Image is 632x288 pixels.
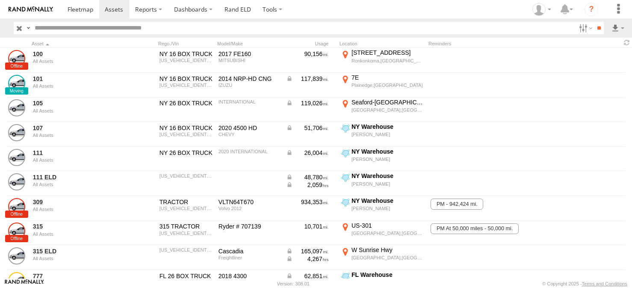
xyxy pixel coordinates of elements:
div: undefined [33,182,116,187]
div: 2020 INTERNATIONAL [219,149,280,154]
div: 90,156 [286,50,329,58]
div: NY Warehouse [351,172,424,180]
div: NY 16 BOX TRUCK [159,75,213,83]
div: NY Warehouse [351,148,424,155]
a: 105 [33,99,116,107]
div: NY Warehouse [351,123,424,131]
div: Ronkonkoma,[GEOGRAPHIC_DATA] [351,58,424,64]
div: Click to Sort [32,41,117,47]
div: Data from Vehicle CANbus [286,173,329,181]
a: 101 [33,75,116,83]
div: [GEOGRAPHIC_DATA],[GEOGRAPHIC_DATA] [351,255,424,261]
span: PM - 942,424 mi. [431,199,483,210]
a: 111 ELD [33,173,116,181]
label: Click to View Current Location [340,222,425,245]
a: 309 [33,198,116,206]
div: [PERSON_NAME] [351,156,424,162]
i: ? [585,3,598,16]
div: NY 16 BOX TRUCK [159,50,213,58]
div: [PERSON_NAME] [351,131,424,137]
div: 3HAEUMML7LL385906 [159,173,213,178]
div: Volvo 2012 [219,206,280,211]
div: FL Warehouse [351,271,424,279]
label: Search Filter Options [576,22,594,34]
div: 2020 4500 HD [219,124,280,132]
div: Version: 308.01 [277,281,310,286]
label: Click to View Current Location [340,246,425,269]
img: rand-logo.svg [9,6,53,12]
div: Data from Vehicle CANbus [286,181,329,189]
div: Location [340,41,425,47]
a: 100 [33,50,116,58]
div: Cascadia [219,247,280,255]
div: [PERSON_NAME] [351,181,424,187]
label: Click to View Current Location [340,123,425,146]
a: 777 [33,272,116,280]
a: Terms and Conditions [582,281,627,286]
div: Rego./Vin [158,41,214,47]
a: View Asset Details [8,223,25,240]
div: 4V4NC9EH2CN540803 [159,206,213,211]
a: View Asset Details [8,124,25,141]
div: 3AKJHHDR6RSUV6338 [159,231,213,236]
div: Seaford-[GEOGRAPHIC_DATA] Expy [351,98,424,106]
div: INTERNATIONAL [219,99,280,104]
a: View Asset Details [8,99,25,116]
div: JALCDW160L7011596 [159,132,213,137]
div: NY 26 BOX TRUCK [159,149,213,157]
div: Freightliner [219,255,280,260]
a: 111 [33,149,116,157]
div: 7E [351,74,424,81]
a: 315 [33,223,116,230]
span: PM At 50,000 miles - 50,000 mi. [431,223,519,235]
a: View Asset Details [8,247,25,264]
div: undefined [33,207,116,212]
a: Visit our Website [5,279,44,288]
div: Reminders [428,41,529,47]
div: Data from Vehicle CANbus [286,99,329,107]
div: [PERSON_NAME] [351,205,424,211]
div: VLTN64T670 [219,198,280,206]
div: [GEOGRAPHIC_DATA],[GEOGRAPHIC_DATA] [351,107,424,113]
a: 107 [33,124,116,132]
div: [GEOGRAPHIC_DATA],[GEOGRAPHIC_DATA] [351,230,424,236]
div: Model/Make [217,41,281,47]
div: 315 TRACTOR [159,223,213,230]
div: undefined [33,157,116,163]
div: MITSUBISHI [219,58,280,63]
div: US-301 [351,222,424,229]
a: View Asset Details [8,50,25,67]
div: JL6BNG1A5HK003140 [159,58,213,63]
div: 3AKJHHDR6RSUV6338 [159,247,213,252]
div: undefined [33,83,116,89]
div: 10,701 [286,223,329,230]
div: CHEVY [219,132,280,137]
div: undefined [33,108,116,113]
div: Data from Vehicle CANbus [286,124,329,132]
label: Click to View Current Location [340,49,425,72]
div: 2018 4300 [219,272,280,280]
div: 2017 FE160 [219,50,280,58]
div: NY Warehouse [351,197,424,205]
div: Data from Vehicle CANbus [286,255,329,263]
a: View Asset Details [8,173,25,190]
div: FL 26 BOX TRUCK [159,272,213,280]
div: Data from Vehicle CANbus [286,149,329,157]
label: Click to View Current Location [340,98,425,122]
div: 2014 NRP-HD CNG [219,75,280,83]
div: undefined [33,256,116,261]
div: NY 16 BOX TRUCK [159,124,213,132]
div: Data from Vehicle CANbus [286,272,329,280]
div: Ryder # 707139 [219,223,280,230]
label: Click to View Current Location [340,74,425,97]
a: View Asset Details [8,149,25,166]
label: Search Query [25,22,32,34]
div: [STREET_ADDRESS] [351,49,424,56]
div: © Copyright 2025 - [542,281,627,286]
label: Export results as... [611,22,625,34]
label: Click to View Current Location [340,197,425,220]
a: 315 ELD [33,247,116,255]
div: Data from Vehicle CANbus [286,75,329,83]
div: TRACTOR [159,198,213,206]
div: Usage [285,41,336,47]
